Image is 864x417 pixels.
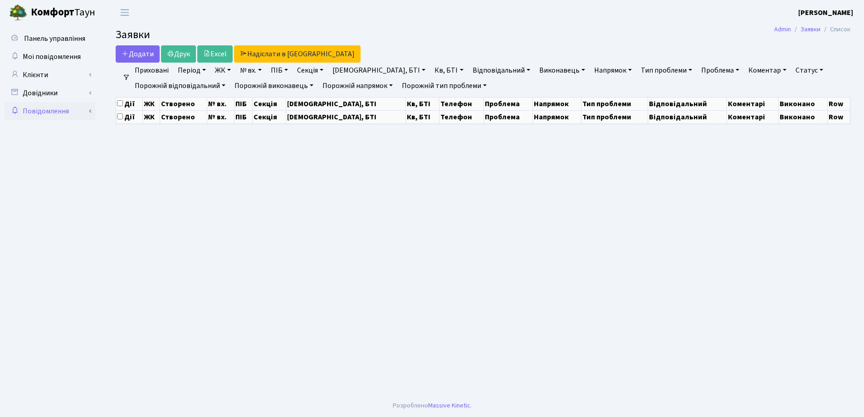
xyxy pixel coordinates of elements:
[142,110,160,123] th: ЖК
[116,45,160,63] a: Додати
[267,63,292,78] a: ПІБ
[252,97,286,110] th: Секція
[197,45,233,63] a: Excel
[116,110,143,123] th: Дії
[236,63,265,78] a: № вх.
[231,78,317,93] a: Порожній виконавець
[131,63,172,78] a: Приховані
[142,97,160,110] th: ЖК
[532,97,581,110] th: Напрямок
[745,63,790,78] a: Коментар
[211,63,234,78] a: ЖК
[820,25,850,34] li: Список
[234,45,361,63] a: Надіслати в [GEOGRAPHIC_DATA]
[828,97,850,110] th: Row
[23,52,81,62] span: Мої повідомлення
[131,78,229,93] a: Порожній відповідальний
[31,5,74,20] b: Комфорт
[591,63,635,78] a: Напрямок
[5,102,95,120] a: Повідомлення
[405,110,439,123] th: Кв, БТІ
[778,97,827,110] th: Виконано
[727,110,779,123] th: Коментарі
[439,110,484,123] th: Телефон
[252,110,286,123] th: Секція
[160,110,207,123] th: Створено
[329,63,429,78] a: [DEMOGRAPHIC_DATA], БТІ
[161,45,196,63] a: Друк
[113,5,136,20] button: Переключити навігацію
[5,84,95,102] a: Довідники
[727,97,779,110] th: Коментарі
[116,27,150,43] span: Заявки
[774,25,791,34] a: Admin
[581,97,648,110] th: Тип проблеми
[207,97,234,110] th: № вх.
[469,63,534,78] a: Відповідальний
[5,48,95,66] a: Мої повідомлення
[761,20,864,39] nav: breadcrumb
[828,110,850,123] th: Row
[286,97,405,110] th: [DEMOGRAPHIC_DATA], БТІ
[484,97,532,110] th: Проблема
[798,7,853,18] a: [PERSON_NAME]
[648,110,727,123] th: Відповідальний
[207,110,234,123] th: № вх.
[431,63,467,78] a: Кв, БТІ
[5,66,95,84] a: Клієнти
[24,34,85,44] span: Панель управління
[9,4,27,22] img: logo.png
[439,97,484,110] th: Телефон
[698,63,743,78] a: Проблема
[116,97,143,110] th: Дії
[484,110,532,123] th: Проблема
[428,401,470,410] a: Massive Kinetic
[801,25,820,34] a: Заявки
[122,49,154,59] span: Додати
[405,97,439,110] th: Кв, БТІ
[293,63,327,78] a: Секція
[536,63,589,78] a: Виконавець
[778,110,827,123] th: Виконано
[286,110,405,123] th: [DEMOGRAPHIC_DATA], БТІ
[31,5,95,20] span: Таун
[637,63,696,78] a: Тип проблеми
[581,110,648,123] th: Тип проблеми
[174,63,210,78] a: Період
[792,63,827,78] a: Статус
[398,78,490,93] a: Порожній тип проблеми
[532,110,581,123] th: Напрямок
[648,97,727,110] th: Відповідальний
[798,8,853,18] b: [PERSON_NAME]
[160,97,207,110] th: Створено
[5,29,95,48] a: Панель управління
[234,97,252,110] th: ПІБ
[234,110,252,123] th: ПІБ
[319,78,396,93] a: Порожній напрямок
[393,401,472,411] div: Розроблено .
